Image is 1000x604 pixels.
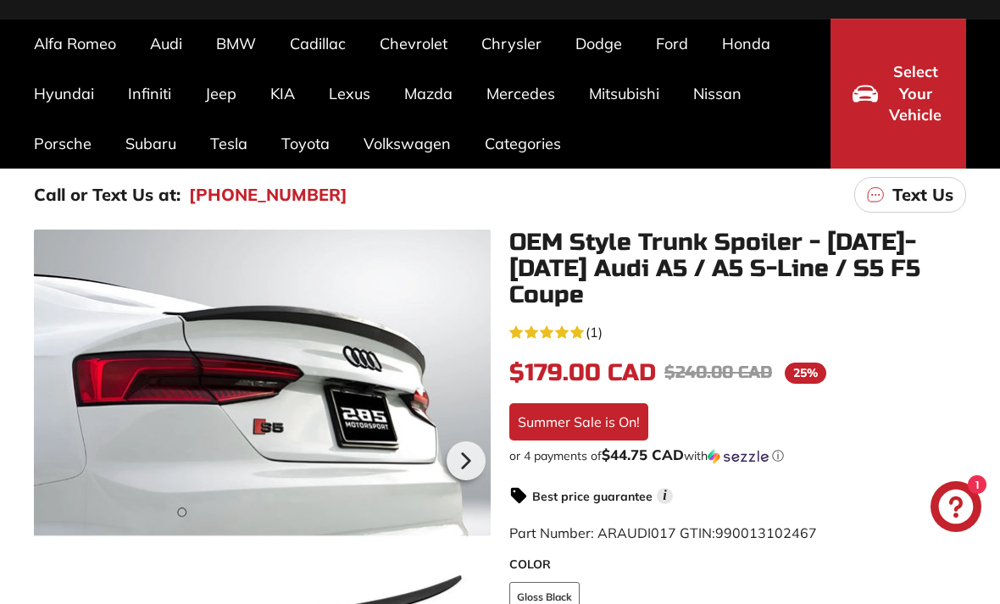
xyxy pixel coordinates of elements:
a: Mitsubishi [572,69,676,119]
a: Mercedes [469,69,572,119]
a: 5.0 rating (1 votes) [509,320,966,342]
a: BMW [199,19,273,69]
span: Select Your Vehicle [886,61,944,126]
a: Categories [468,119,578,169]
span: $240.00 CAD [664,362,772,383]
div: or 4 payments of with [509,447,966,464]
span: 990013102467 [715,524,817,541]
a: Volkswagen [347,119,468,169]
a: Toyota [264,119,347,169]
a: Infiniti [111,69,188,119]
span: Part Number: ARAUDI017 GTIN: [509,524,817,541]
a: Ford [639,19,705,69]
a: Cadillac [273,19,363,69]
span: $179.00 CAD [509,358,656,387]
a: Alfa Romeo [17,19,133,69]
a: Hyundai [17,69,111,119]
div: or 4 payments of$44.75 CADwithSezzle Click to learn more about Sezzle [509,447,966,464]
strong: Best price guarantee [532,489,653,504]
h1: OEM Style Trunk Spoiler - [DATE]-[DATE] Audi A5 / A5 S-Line / S5 F5 Coupe [509,230,966,308]
span: $44.75 CAD [602,446,684,463]
a: Dodge [558,19,639,69]
p: Text Us [892,182,953,208]
label: COLOR [509,556,966,574]
p: Call or Text Us at: [34,182,181,208]
a: Nissan [676,69,758,119]
a: Mazda [387,69,469,119]
a: Tesla [193,119,264,169]
a: [PHONE_NUMBER] [189,182,347,208]
a: Jeep [188,69,253,119]
inbox-online-store-chat: Shopify online store chat [925,481,986,536]
a: Porsche [17,119,108,169]
a: Lexus [312,69,387,119]
button: Select Your Vehicle [831,19,966,169]
span: (1) [586,322,603,342]
a: Chrysler [464,19,558,69]
img: Sezzle [708,449,769,464]
a: Honda [705,19,787,69]
a: Text Us [854,177,966,213]
a: KIA [253,69,312,119]
a: Audi [133,19,199,69]
span: 25% [785,363,826,384]
div: Summer Sale is On! [509,403,648,441]
span: i [657,488,673,504]
a: Chevrolet [363,19,464,69]
a: Subaru [108,119,193,169]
